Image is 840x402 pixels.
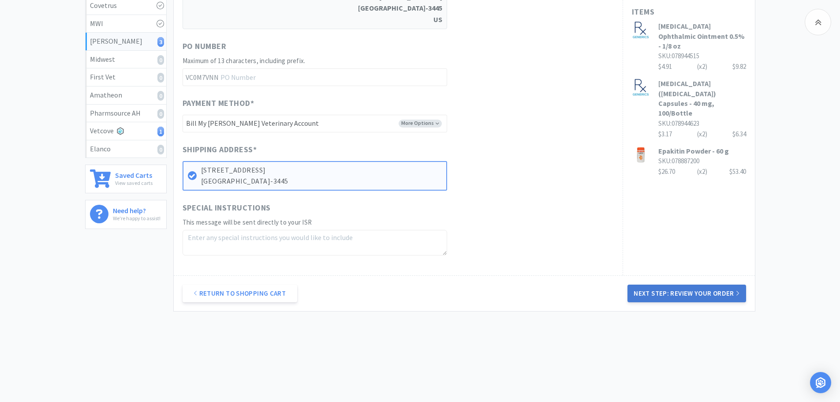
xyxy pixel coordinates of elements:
[658,166,746,177] div: $26.70
[183,56,306,65] span: Maximum of 13 characters, including prefix.
[201,176,442,187] p: [GEOGRAPHIC_DATA]-3445
[86,122,166,140] a: Vetcove1
[90,54,162,65] div: Midwest
[183,285,297,302] a: Return to Shopping Cart
[810,372,831,393] div: Open Intercom Messenger
[113,214,161,222] p: We're happy to assist!
[86,15,166,33] a: MWI
[632,21,650,39] img: 8d9f99e86e68412c98576bc01bfdd7eb_430890.jpeg
[183,218,312,226] span: This message will be sent directly to your ISR
[183,97,254,110] span: Payment Method *
[697,61,707,72] div: (x 2 )
[658,79,746,118] h3: [MEDICAL_DATA] ([MEDICAL_DATA]) Capsules - 40 mg, 100/Bottle
[157,145,164,154] i: 0
[658,52,699,60] span: SKU: 078944515
[86,86,166,105] a: Amatheon0
[157,37,164,47] i: 3
[90,108,162,119] div: Pharmsource AH
[627,285,746,302] button: Next Step: Review Your Order
[183,143,257,156] span: Shipping Address *
[183,40,227,53] span: PO Number
[157,109,164,119] i: 0
[157,55,164,65] i: 0
[632,146,650,164] img: 60905a2ac2fe45e085277b351772be8e_73518.jpeg
[632,79,650,96] img: eedfab02036f43898c8b28281c46bd72_430907.jpeg
[729,166,746,177] div: $53.40
[90,18,162,30] div: MWI
[658,157,699,165] span: SKU: 078887200
[86,33,166,51] a: [PERSON_NAME]3
[201,165,442,176] p: [STREET_ADDRESS]
[183,69,220,86] span: VC0M7VNN
[90,125,162,137] div: Vetcove
[658,146,746,156] h3: Epakitin Powder - 60 g
[157,127,164,136] i: 1
[183,68,447,86] input: PO Number
[632,6,746,19] h1: Items
[183,202,271,214] span: Special Instructions
[115,169,153,179] h6: Saved Carts
[86,68,166,86] a: First Vet0
[697,166,707,177] div: (x 2 )
[697,129,707,139] div: (x 2 )
[86,51,166,69] a: Midwest0
[85,165,167,193] a: Saved CartsView saved carts
[113,205,161,214] h6: Need help?
[90,143,162,155] div: Elanco
[658,61,746,72] div: $4.91
[658,21,746,51] h3: [MEDICAL_DATA] Ophthalmic Ointment 0.5% - 1/8 oz
[157,73,164,83] i: 0
[732,129,746,139] div: $6.34
[86,140,166,158] a: Elanco0
[115,179,153,187] p: View saved carts
[90,71,162,83] div: First Vet
[86,105,166,123] a: Pharmsource AH0
[157,91,164,101] i: 0
[658,119,699,128] span: SKU: 078944623
[90,36,162,47] div: [PERSON_NAME]
[90,90,162,101] div: Amatheon
[658,129,746,139] div: $3.17
[732,61,746,72] div: $9.82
